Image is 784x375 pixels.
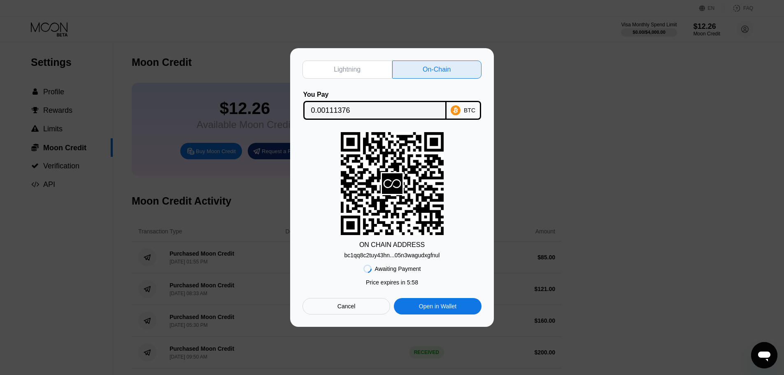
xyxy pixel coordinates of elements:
[344,252,440,259] div: bc1qq8c2tuy43hn...05n3wagudxgfnul
[419,303,456,310] div: Open in Wallet
[334,65,361,74] div: Lightning
[302,61,392,79] div: Lightning
[375,266,421,272] div: Awaiting Payment
[302,298,390,314] div: Cancel
[407,279,418,286] span: 5 : 58
[464,107,475,114] div: BTC
[366,279,418,286] div: Price expires in
[344,249,440,259] div: bc1qq8c2tuy43hn...05n3wagudxgfnul
[302,91,482,120] div: You PayBTC
[337,303,356,310] div: Cancel
[392,61,482,79] div: On-Chain
[423,65,451,74] div: On-Chain
[303,91,447,98] div: You Pay
[394,298,482,314] div: Open in Wallet
[751,342,777,368] iframe: Schaltfläche zum Öffnen des Messaging-Fensters
[359,241,425,249] div: ON CHAIN ADDRESS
